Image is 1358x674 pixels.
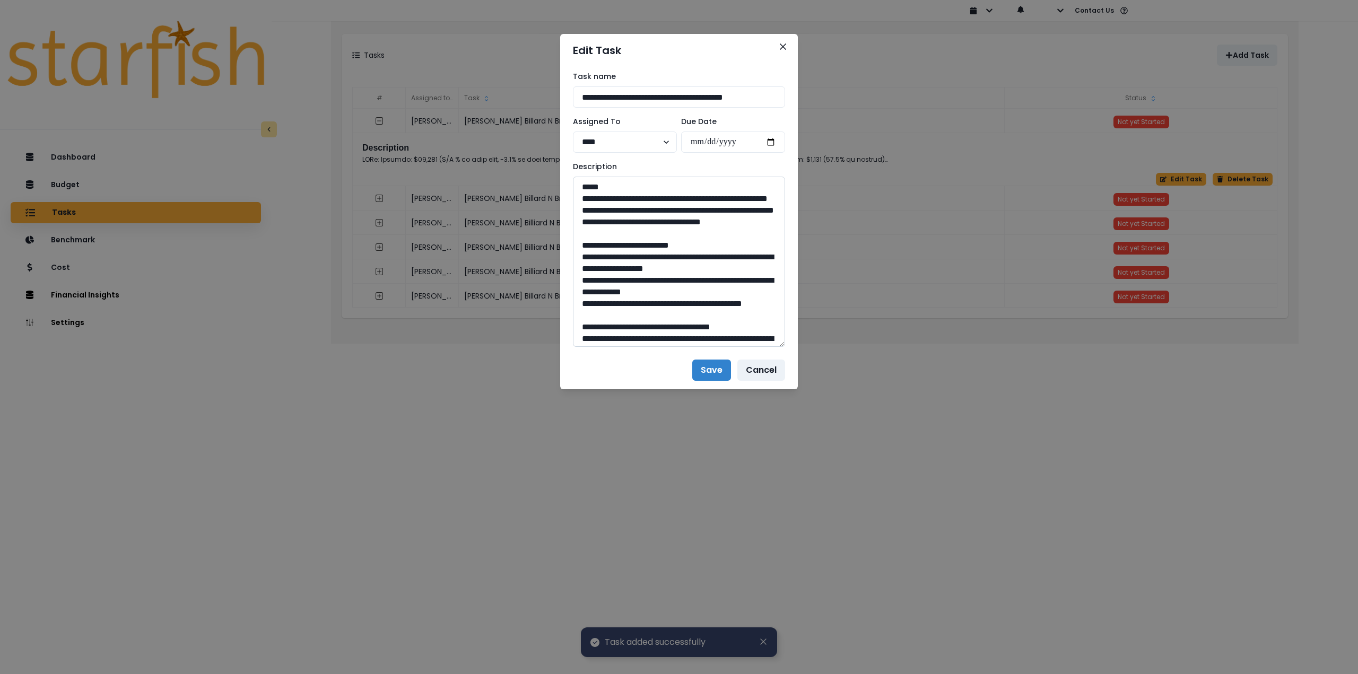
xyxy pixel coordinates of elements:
[573,71,779,82] label: Task name
[692,360,731,381] button: Save
[681,116,779,127] label: Due Date
[573,116,671,127] label: Assigned To
[560,34,798,67] header: Edit Task
[573,161,779,172] label: Description
[737,360,785,381] button: Cancel
[774,38,791,55] button: Close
